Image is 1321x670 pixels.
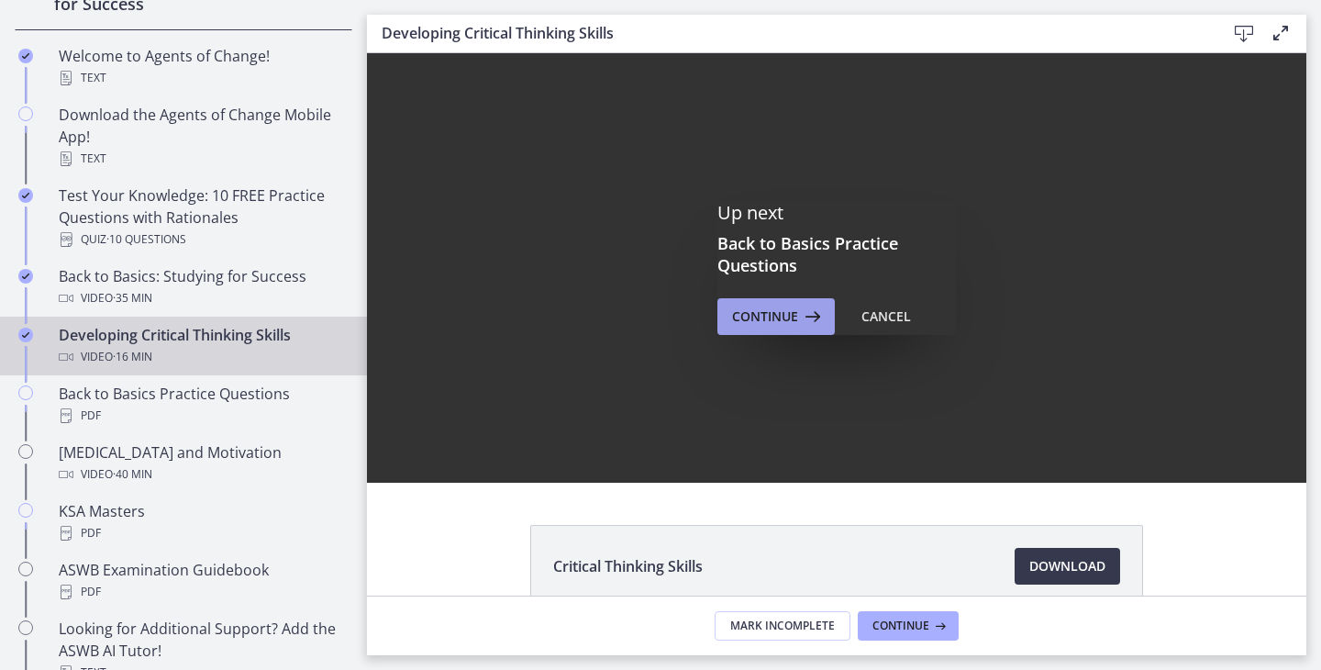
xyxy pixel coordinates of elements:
[106,229,186,251] span: · 10 Questions
[59,346,345,368] div: Video
[861,306,911,328] div: Cancel
[113,287,152,309] span: · 35 min
[59,522,345,544] div: PDF
[1015,548,1120,585] a: Download
[59,559,345,603] div: ASWB Examination Guidebook
[59,383,345,427] div: Back to Basics Practice Questions
[18,49,33,63] i: Completed
[732,306,798,328] span: Continue
[59,441,345,486] div: [MEDICAL_DATA] and Motivation
[59,324,345,368] div: Developing Critical Thinking Skills
[59,184,345,251] div: Test Your Knowledge: 10 FREE Practice Questions with Rationales
[730,619,835,633] span: Mark Incomplete
[59,45,345,89] div: Welcome to Agents of Change!
[59,405,345,427] div: PDF
[18,328,33,342] i: Completed
[113,463,152,486] span: · 40 min
[717,232,956,276] h3: Back to Basics Practice Questions
[113,346,152,368] span: · 16 min
[59,148,345,170] div: Text
[717,201,956,225] p: Up next
[59,287,345,309] div: Video
[715,611,850,641] button: Mark Incomplete
[18,269,33,284] i: Completed
[59,67,345,89] div: Text
[872,619,929,633] span: Continue
[59,265,345,309] div: Back to Basics: Studying for Success
[553,555,703,577] span: Critical Thinking Skills
[59,229,345,251] div: Quiz
[59,500,345,544] div: KSA Masters
[59,104,345,170] div: Download the Agents of Change Mobile App!
[717,298,835,335] button: Continue
[858,611,959,641] button: Continue
[847,298,926,335] button: Cancel
[18,188,33,203] i: Completed
[59,463,345,486] div: Video
[382,22,1196,44] h3: Developing Critical Thinking Skills
[59,581,345,603] div: PDF
[1029,555,1105,577] span: Download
